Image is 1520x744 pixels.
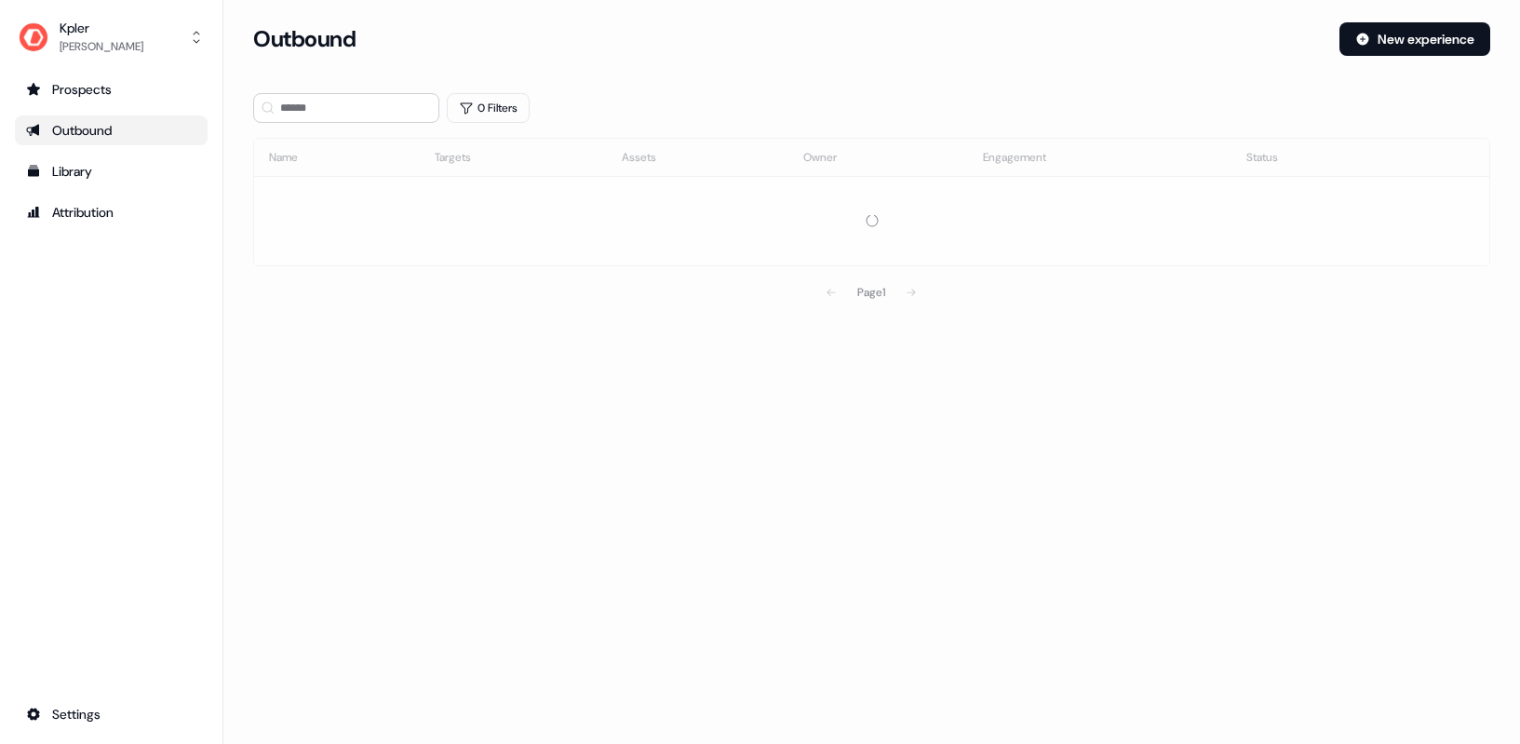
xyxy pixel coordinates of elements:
[15,699,208,729] a: Go to integrations
[26,705,196,724] div: Settings
[1339,22,1490,56] button: New experience
[15,115,208,145] a: Go to outbound experience
[15,74,208,104] a: Go to prospects
[60,19,143,37] div: Kpler
[26,80,196,99] div: Prospects
[15,197,208,227] a: Go to attribution
[60,37,143,56] div: [PERSON_NAME]
[26,162,196,181] div: Library
[15,15,208,60] button: Kpler[PERSON_NAME]
[447,93,530,123] button: 0 Filters
[26,203,196,222] div: Attribution
[15,156,208,186] a: Go to templates
[253,25,356,53] h3: Outbound
[26,121,196,140] div: Outbound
